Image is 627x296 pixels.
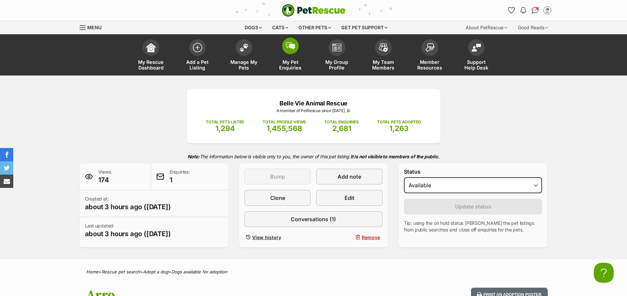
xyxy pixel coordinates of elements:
[244,232,311,242] a: View history
[594,263,614,283] iframe: Help Scout Beacon - Open
[244,211,383,227] a: Conversations (1)
[197,108,431,114] p: A member of PetRescue since [DATE] 🎉
[544,7,551,14] img: Belle Vie Animal Rescue profile pic
[268,21,293,34] div: Cats
[297,38,315,46] div: LEFT
[404,220,542,233] p: Tip: using the on hold status [PERSON_NAME] the pet listings from public searches and close off e...
[294,21,336,34] div: Other pets
[229,59,259,71] span: Manage My Pets
[368,59,398,71] span: My Team Members
[174,36,221,75] a: Add a Pet Listing
[407,36,453,75] a: Member Resources
[404,199,542,215] button: Update status
[206,119,244,125] p: TOTAL PETS LISTED
[345,194,354,202] span: Edit
[455,203,491,211] span: Update status
[337,21,392,34] div: Get pet support
[128,36,174,75] a: My Rescue Dashboard
[322,59,352,71] span: My Group Profile
[267,36,314,75] a: My Pet Enquiries
[518,5,529,16] button: Notifications
[186,30,206,50] div: 0
[389,124,409,133] span: 1,263
[212,30,232,50] div: 0
[506,5,553,16] ul: Account quick links
[239,43,249,52] img: manage-my-pets-icon-02211641906a0b7f246fdf0571729dbe1e7629f14944591b6c1af311fb30b64b.svg
[197,99,431,108] p: Belle Vie Animal Rescue
[286,42,295,50] img: pet-enquiries-icon-7e3ad2cf08bfb03b45e93fb7055b45f3efa6380592205ae92323e6603595dc1f.svg
[404,169,542,175] label: Status
[453,36,500,75] a: Support Help Desk
[244,169,311,185] button: Bump
[146,43,156,52] img: dashboard-icon-eb2f2d2d3e046f16d808141f083e7271f6b2e854fb5c12c21221c1fb7104beca.svg
[80,150,548,163] p: The information below is visible only to you, the owner of this pet listing.
[215,124,235,133] span: 1,294
[263,119,306,125] p: TOTAL PROFILE VIEWS
[80,21,106,33] a: Menu
[472,44,481,52] img: help-desk-icon-fdf02630f3aa405de69fd3d07c3f3aa587a6932b1a1747fa1d2bba05be0121f9.svg
[415,59,445,71] span: Member Resources
[192,64,279,78] button: Grab your tickets [DATE]!
[86,269,99,274] a: Home
[338,173,361,181] span: Add note
[362,234,380,241] span: Remove
[171,269,227,274] a: Dogs available for adoption
[272,53,279,57] div: SEC
[332,124,351,133] span: 2,681
[530,5,541,16] a: Conversations
[240,21,267,34] div: Dogs
[360,36,407,75] a: My Team Members
[332,44,342,52] img: group-profile-icon-3fa3cf56718a62981997c0bc7e787c4b2cf8bcc04b72c1350f741eb67cf2f40e.svg
[425,43,434,52] img: member-resources-icon-8e73f808a243e03378d46382f2149f9095a855e16c252ad45f914b54edf8863c.svg
[170,175,190,185] span: 1
[266,30,285,50] div: 0
[282,4,346,17] img: logo-e224e6f780fb5917bec1dbf3a21bbac754714ae5b6737aabdf751b685950b380.svg
[221,36,267,75] a: Manage My Pets
[282,4,346,17] a: PetRescue
[461,21,512,34] div: About PetRescue
[239,30,259,50] div: 0
[267,124,302,133] span: 1,455,568
[70,269,558,274] div: > > >
[270,194,285,202] span: Clone
[85,202,171,212] span: about 3 hours ago ([DATE])
[291,215,336,223] span: Conversations (1)
[87,25,102,30] span: Menu
[270,173,285,181] span: Bump
[275,59,305,71] span: My Pet Enquiries
[143,269,168,274] a: Adopt a dog
[379,43,388,52] img: team-members-icon-5396bd8760b3fe7c0b43da4ab00e1e3bb1a5d9ba89233759b79545d2d3fc5d0d.svg
[324,119,358,125] p: TOTAL ENQUIRIES
[252,234,281,241] span: View history
[191,53,201,57] div: DAYS
[377,119,421,125] p: TOTAL PETS ADOPTED
[85,196,171,212] p: Created at:
[351,154,440,159] strong: It is not visible to members of the public.
[506,5,517,16] a: Favourites
[513,21,553,34] div: Good Reads
[85,229,171,238] span: about 3 hours ago ([DATE])
[98,175,112,185] span: 174
[193,43,202,52] img: add-pet-listing-icon-0afa8454b4691262ce3f59096e99ab1cd57d4a30225e0717b998d2c9b9846f56.svg
[316,169,382,185] a: Add note
[283,54,335,80] img: jjNuw52KQ.png
[316,232,382,242] button: Remove
[314,36,360,75] a: My Group Profile
[461,59,491,71] span: Support Help Desk
[542,5,553,16] button: My account
[532,7,539,14] img: chat-41dd97257d64d25036548639549fe6c8038ab92f7586957e7f3b1b290dea8141.svg
[156,38,176,46] div: ONLY
[102,269,140,274] a: Rescue pet search
[520,7,526,14] img: notifications-46538b983faf8c2785f20acdc204bb7945ddae34d4c08c2a6579f10ce5e182be.svg
[316,190,382,206] a: Edit
[170,169,190,185] p: Enquiries:
[136,59,166,71] span: My Rescue Dashboard
[221,3,250,28] img: QOcZRKnNw.webp
[98,169,112,185] p: Views:
[219,53,226,57] div: HRS
[244,190,311,206] a: Clone
[244,53,254,57] div: MINS
[85,222,171,238] p: Last updated:
[183,59,212,71] span: Add a Pet Listing
[188,154,200,159] strong: Note:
